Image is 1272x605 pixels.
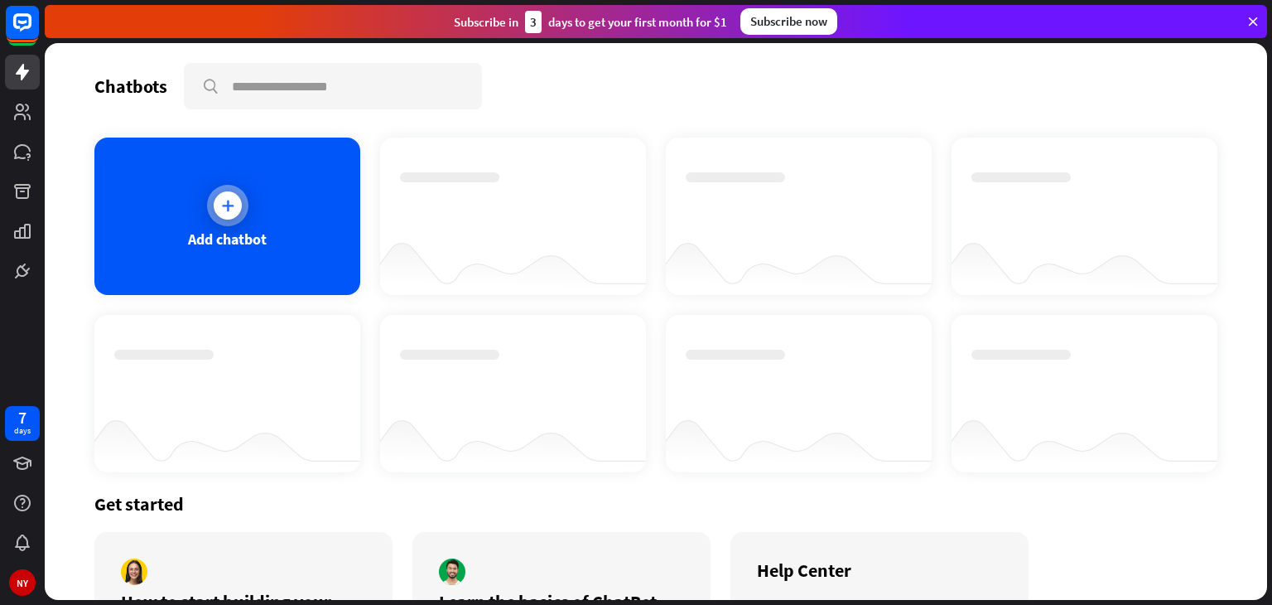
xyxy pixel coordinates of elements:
[5,406,40,441] a: 7 days
[757,559,1002,582] div: Help Center
[94,492,1217,515] div: Get started
[439,559,465,585] img: author
[454,11,727,33] div: Subscribe in days to get your first month for $1
[13,7,63,56] button: Open LiveChat chat widget
[9,569,36,596] div: NY
[121,559,147,585] img: author
[94,75,167,98] div: Chatbots
[740,8,837,35] div: Subscribe now
[188,230,267,249] div: Add chatbot
[18,410,26,425] div: 7
[525,11,542,33] div: 3
[14,425,31,437] div: days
